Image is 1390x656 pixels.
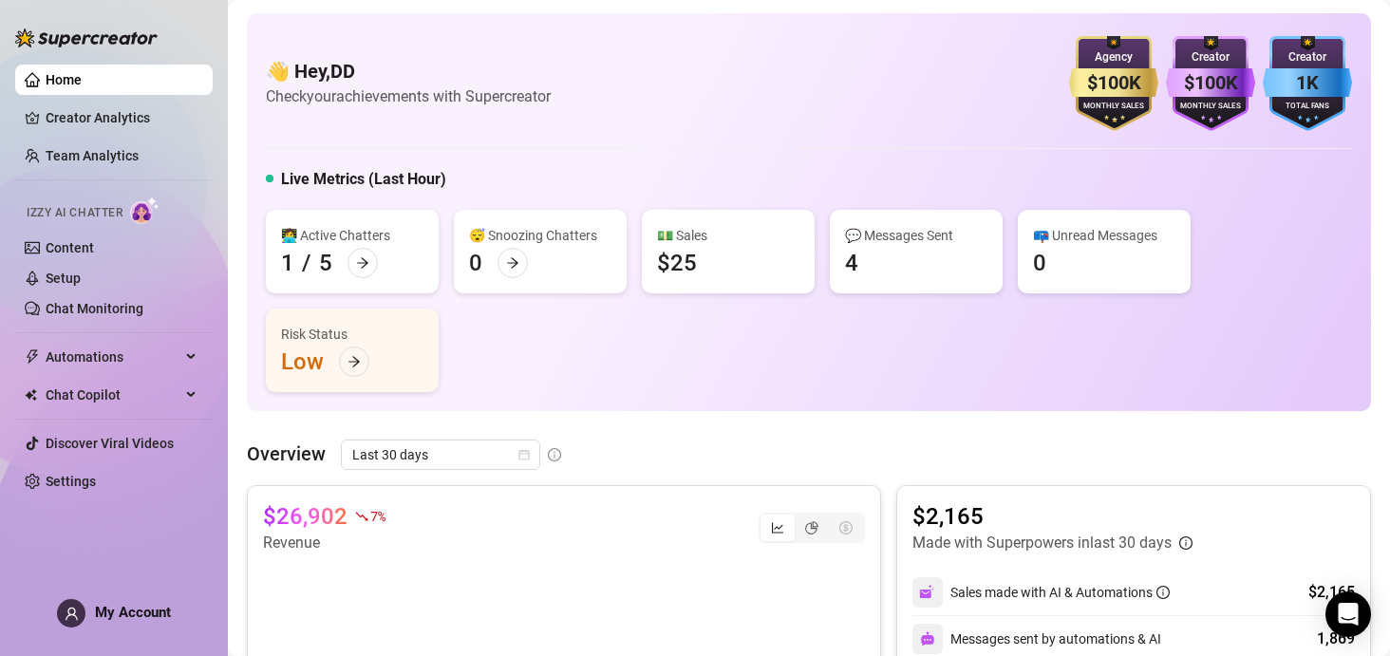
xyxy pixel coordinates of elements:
[518,449,530,460] span: calendar
[130,197,160,224] img: AI Chatter
[1033,225,1175,246] div: 📪 Unread Messages
[352,440,529,469] span: Last 30 days
[506,256,519,270] span: arrow-right
[46,474,96,489] a: Settings
[657,225,799,246] div: 💵 Sales
[469,248,482,278] div: 0
[347,355,361,368] span: arrow-right
[1263,68,1352,98] div: 1K
[370,507,385,525] span: 7 %
[281,225,423,246] div: 👩‍💻 Active Chatters
[266,84,551,108] article: Check your achievements with Supercreator
[46,271,81,286] a: Setup
[95,604,171,621] span: My Account
[1166,48,1255,66] div: Creator
[1166,101,1255,113] div: Monthly Sales
[1156,586,1170,599] span: info-circle
[805,521,818,534] span: pie-chart
[25,349,40,365] span: thunderbolt
[912,532,1172,554] article: Made with Superpowers in last 30 days
[1263,48,1352,66] div: Creator
[950,582,1170,603] div: Sales made with AI & Automations
[247,440,326,468] article: Overview
[65,607,79,621] span: user
[1033,248,1046,278] div: 0
[759,513,865,543] div: segmented control
[263,532,385,554] article: Revenue
[1179,536,1193,550] span: info-circle
[1069,68,1158,98] div: $100K
[1263,36,1352,131] img: blue-badge-DgoSNQY1.svg
[657,248,697,278] div: $25
[845,225,987,246] div: 💬 Messages Sent
[469,225,611,246] div: 😴 Snoozing Chatters
[27,204,122,222] span: Izzy AI Chatter
[1166,68,1255,98] div: $100K
[1308,581,1355,604] div: $2,165
[1325,591,1371,637] div: Open Intercom Messenger
[1263,101,1352,113] div: Total Fans
[46,72,82,87] a: Home
[548,448,561,461] span: info-circle
[356,256,369,270] span: arrow-right
[46,301,143,316] a: Chat Monitoring
[46,436,174,451] a: Discover Viral Videos
[281,324,423,345] div: Risk Status
[912,624,1161,654] div: Messages sent by automations & AI
[263,501,347,532] article: $26,902
[919,584,936,601] img: svg%3e
[1166,36,1255,131] img: purple-badge-B9DA21FR.svg
[319,248,332,278] div: 5
[845,248,858,278] div: 4
[912,501,1193,532] article: $2,165
[920,631,935,647] img: svg%3e
[46,240,94,255] a: Content
[281,248,294,278] div: 1
[46,148,139,163] a: Team Analytics
[1069,101,1158,113] div: Monthly Sales
[355,510,368,523] span: fall
[46,103,197,133] a: Creator Analytics
[1069,48,1158,66] div: Agency
[839,521,853,534] span: dollar-circle
[46,342,180,372] span: Automations
[46,380,180,410] span: Chat Copilot
[1317,628,1355,650] div: 1,869
[1069,36,1158,131] img: gold-badge-CigiZidd.svg
[15,28,158,47] img: logo-BBDzfeDw.svg
[771,521,784,534] span: line-chart
[266,58,551,84] h4: 👋 Hey, DD
[281,168,446,191] h5: Live Metrics (Last Hour)
[25,388,37,402] img: Chat Copilot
